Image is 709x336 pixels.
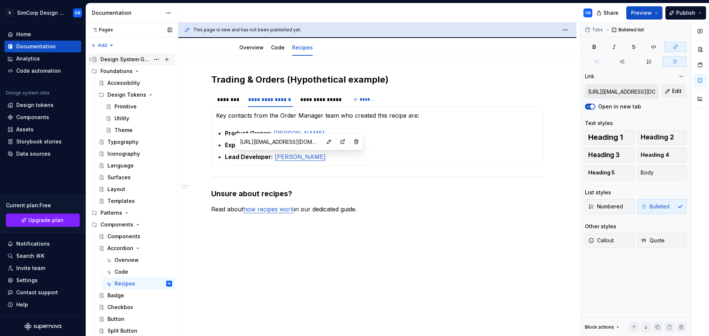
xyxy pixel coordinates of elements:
button: Publish [665,6,706,20]
span: Quote [641,237,665,244]
button: Body [637,165,687,180]
button: Quote [637,233,687,248]
div: List styles [585,189,611,196]
div: Badge [107,292,124,299]
span: Numbered [588,203,623,210]
a: Upgrade plan [6,214,80,227]
a: Badge [96,290,175,301]
div: Checkbox [107,304,133,311]
div: Documentation [16,43,56,50]
h3: Unsure about recipes? [211,188,544,199]
span: Tabs [592,27,603,33]
button: Heading 2 [637,130,687,145]
a: Primitive [103,101,175,112]
a: Components [96,231,175,242]
div: Link [585,73,595,80]
span: Heading 1 [588,134,623,141]
a: Design tokens [4,99,81,111]
div: Button [107,315,124,323]
a: Invite team [4,262,81,274]
div: Design system data [6,90,49,96]
div: Theme [114,127,133,134]
a: [PERSON_NAME] [275,153,326,160]
div: Text styles [585,119,613,127]
a: Language [96,160,175,172]
p: Read about in our dedicated guide. [211,205,544,214]
div: Contact support [16,289,58,296]
div: Settings [16,277,38,284]
a: Analytics [4,53,81,65]
a: how recipes work [243,205,294,213]
div: Current plan : Free [6,202,80,209]
div: Block actions [585,322,621,332]
a: Typography [96,136,175,148]
div: Design Tokens [107,91,146,98]
div: Data sources [16,150,51,157]
div: Storybook stories [16,138,62,145]
svg: Supernova Logo [24,323,61,330]
span: Publish [676,9,695,17]
a: Components [4,111,81,123]
button: Edit [661,84,686,98]
span: Preview [631,9,652,17]
div: DB [75,10,81,16]
a: Button [96,313,175,325]
div: Design Tokens [96,89,175,101]
div: Split Button [107,327,137,335]
a: Documentation [4,41,81,52]
div: DB [168,280,171,287]
div: Templates [107,197,135,205]
div: Invite team [16,264,45,272]
div: Patterns [89,207,175,219]
div: Help [16,301,28,308]
span: Heading 4 [641,151,669,159]
div: Components [89,219,175,231]
a: Theme [103,124,175,136]
div: Recipes [289,39,316,55]
div: Foundations [89,65,175,77]
strong: Experience Designer: [225,141,288,149]
a: Accessibility [96,77,175,89]
a: Recipes [292,44,313,51]
div: Search ⌘K [16,252,44,260]
div: Code automation [16,67,61,75]
a: Storybook stories [4,136,81,148]
button: Heading 5 [585,165,634,180]
div: Design tokens [16,101,54,109]
div: Surfaces [107,174,131,181]
a: RecipesDB [103,278,175,290]
a: Checkbox [96,301,175,313]
button: Notifications [4,238,81,250]
a: Design System Guide [89,53,175,65]
span: Edit [672,87,682,95]
div: Assets [16,126,34,133]
button: Numbered [585,199,634,214]
span: Share [603,9,619,17]
button: Help [4,299,81,311]
span: Callout [588,237,614,244]
a: Code [271,44,285,51]
div: SimCorp Design System [17,9,64,17]
div: Code [268,39,288,55]
span: Body [641,169,654,176]
div: Components [16,114,49,121]
div: Components [100,221,133,228]
button: SSimCorp Design SystemDB [1,5,84,21]
span: Heading 2 [641,134,674,141]
button: Preview [626,6,662,20]
div: Block actions [585,324,614,330]
div: Primitive [114,103,137,110]
button: Contact support [4,287,81,298]
div: Utility [114,115,129,122]
strong: Product Owner: [225,129,272,137]
div: Typography [107,138,138,146]
label: Open in new tab [598,103,641,110]
div: Recipes [114,280,135,287]
div: Components [107,233,140,240]
a: Overview [239,44,264,51]
div: DB [585,10,591,16]
button: Share [593,6,623,20]
button: Heading 1 [585,130,634,145]
h2: Trading & Orders (Hypothetical example) [211,74,544,86]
